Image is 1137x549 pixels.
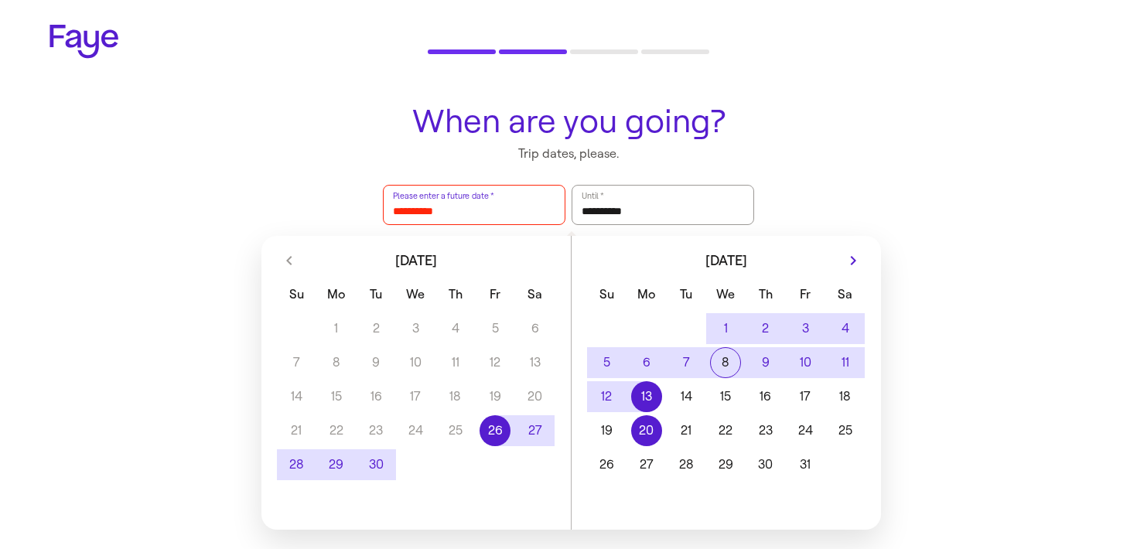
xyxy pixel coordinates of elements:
[825,415,865,446] button: 25
[278,279,315,310] span: Sunday
[666,449,705,480] button: 28
[786,415,825,446] button: 24
[437,279,473,310] span: Thursday
[627,381,666,412] button: 13
[841,248,866,273] button: Next month
[706,381,746,412] button: 15
[580,188,605,203] label: Until
[825,381,865,412] button: 18
[747,279,784,310] span: Thursday
[746,415,785,446] button: 23
[587,449,627,480] button: 26
[708,279,744,310] span: Wednesday
[589,279,625,310] span: Sunday
[374,145,763,162] p: Trip dates, please.
[786,381,825,412] button: 17
[628,279,664,310] span: Monday
[666,415,705,446] button: 21
[374,104,763,139] h1: When are you going?
[787,279,824,310] span: Friday
[357,279,394,310] span: Tuesday
[825,347,865,378] button: 11
[587,415,627,446] button: 19
[706,449,746,480] button: 29
[746,347,785,378] button: 9
[477,279,514,310] span: Friday
[627,449,666,480] button: 27
[517,279,553,310] span: Saturday
[827,279,863,310] span: Saturday
[668,279,704,310] span: Tuesday
[706,415,746,446] button: 22
[395,254,437,268] span: [DATE]
[666,381,705,412] button: 14
[705,254,747,268] span: [DATE]
[391,188,495,203] label: Please enter a future date
[398,279,434,310] span: Wednesday
[627,415,666,446] button: 20
[786,347,825,378] button: 10
[786,449,825,480] button: 31
[746,381,785,412] button: 16
[746,449,785,480] button: 30
[587,381,627,412] button: 12
[318,279,354,310] span: Monday
[706,347,746,378] button: 8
